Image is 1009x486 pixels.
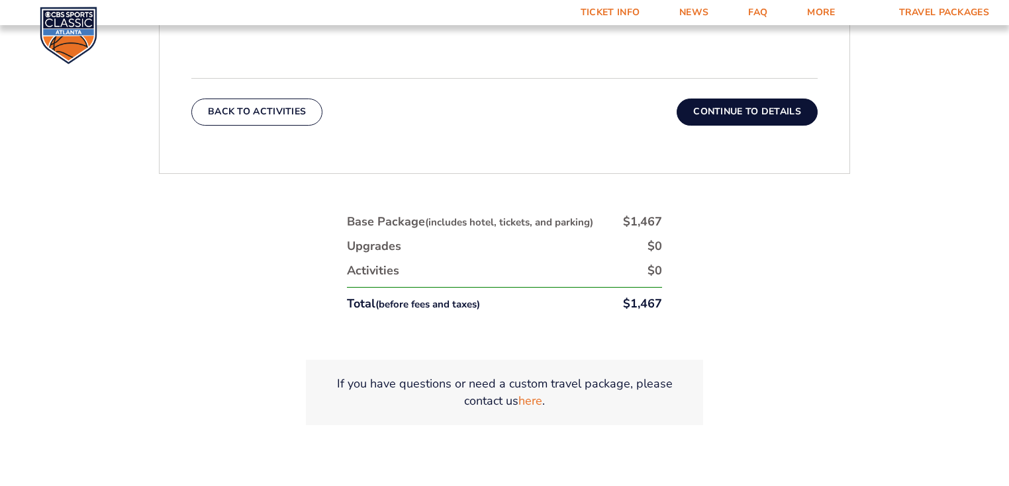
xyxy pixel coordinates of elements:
div: Total [347,296,480,312]
a: here [518,393,542,409]
div: Upgrades [347,238,401,255]
small: (before fees and taxes) [375,298,480,311]
div: $0 [648,238,662,255]
div: Base Package [347,214,593,230]
div: $1,467 [623,296,662,312]
button: Continue To Details [677,99,818,125]
img: CBS Sports Classic [40,7,97,64]
div: Activities [347,263,399,279]
button: Back To Activities [191,99,322,125]
div: $0 [648,263,662,279]
small: (includes hotel, tickets, and parking) [425,216,593,229]
p: If you have questions or need a custom travel package, please contact us . [322,376,687,409]
div: $1,467 [623,214,662,230]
